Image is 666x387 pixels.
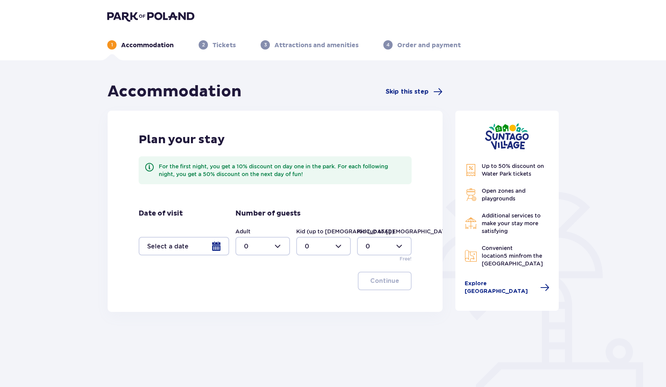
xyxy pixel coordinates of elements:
button: Continue [358,272,412,290]
span: 5 min [504,253,519,259]
label: Adult [235,228,251,235]
img: Suntago Village [485,123,529,150]
span: Up to 50% discount on Water Park tickets [482,163,544,177]
p: Plan your stay [139,132,225,147]
p: Number of guests [235,209,300,218]
p: Continue [370,277,399,285]
p: Free! [400,255,412,262]
a: Explore [GEOGRAPHIC_DATA] [465,280,550,295]
p: 1 [111,41,113,48]
p: Accommodation [121,41,174,50]
img: Park of Poland logo [107,11,194,22]
p: 2 [202,41,205,48]
span: Open zones and playgrounds [482,188,525,202]
div: For the first night, you get a 10% discount on day one in the park. For each following night, you... [159,163,405,178]
label: Kid (up to [DEMOGRAPHIC_DATA].) [296,228,395,235]
p: Tickets [213,41,236,50]
h1: Accommodation [108,82,242,101]
img: Map Icon [465,250,477,262]
img: Grill Icon [465,188,477,201]
span: Skip this step [386,87,429,96]
img: Restaurant Icon [465,217,477,229]
label: Kid (up to [DEMOGRAPHIC_DATA].) [357,228,455,235]
a: Skip this step [386,87,443,96]
p: Attractions and amenities [275,41,359,50]
p: 3 [264,41,267,48]
p: 4 [386,41,390,48]
p: Order and payment [397,41,461,50]
img: Discount Icon [465,164,477,176]
span: Convenient location from the [GEOGRAPHIC_DATA] [482,245,543,267]
span: Additional services to make your stay more satisfying [482,212,541,234]
span: Explore [GEOGRAPHIC_DATA] [465,280,536,295]
p: Date of visit [139,209,183,218]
